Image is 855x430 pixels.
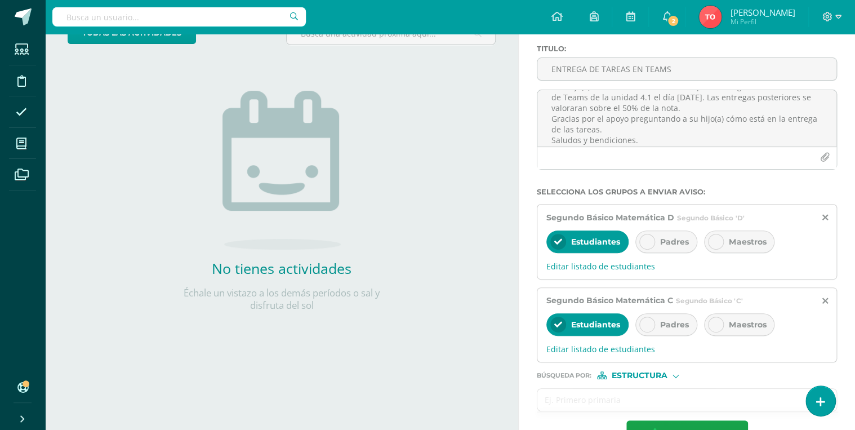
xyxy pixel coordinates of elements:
span: Segundo Básico 'D' [677,214,744,222]
span: Estructura [612,373,667,379]
img: ee555c8c968eea5bde0abcdfcbd02b94.png [699,6,722,28]
h2: No tienes actividades [169,259,394,278]
span: Editar listado de estudiantes [546,344,827,354]
span: Padres [660,237,689,247]
span: Segundo Básico Matemática C [546,295,673,305]
span: Editar listado de estudiantes [546,261,827,272]
img: no_activities.png [222,91,341,250]
span: Mi Perfil [730,17,795,26]
input: Ej. Primero primaria [537,389,814,411]
textarea: Buenos días padres de familia de segundo básico. [DATE] se está asignando la última tarea que se ... [537,90,836,147]
div: [object Object] [597,371,682,379]
span: Estudiantes [571,237,620,247]
input: Titulo [537,58,836,80]
span: Búsqueda por : [537,373,591,379]
p: Échale un vistazo a los demás períodos o sal y disfruta del sol [169,287,394,312]
span: Padres [660,320,689,330]
label: Selecciona los grupos a enviar aviso : [537,188,837,196]
span: [PERSON_NAME] [730,7,795,18]
span: Maestros [729,320,766,330]
label: Titulo : [537,45,837,53]
span: 2 [667,15,679,27]
span: Segundo Básico 'C' [676,296,742,305]
span: Segundo Básico Matemática D [546,212,674,223]
input: Busca un usuario... [52,7,306,26]
span: Maestros [729,237,766,247]
span: Estudiantes [571,320,620,330]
